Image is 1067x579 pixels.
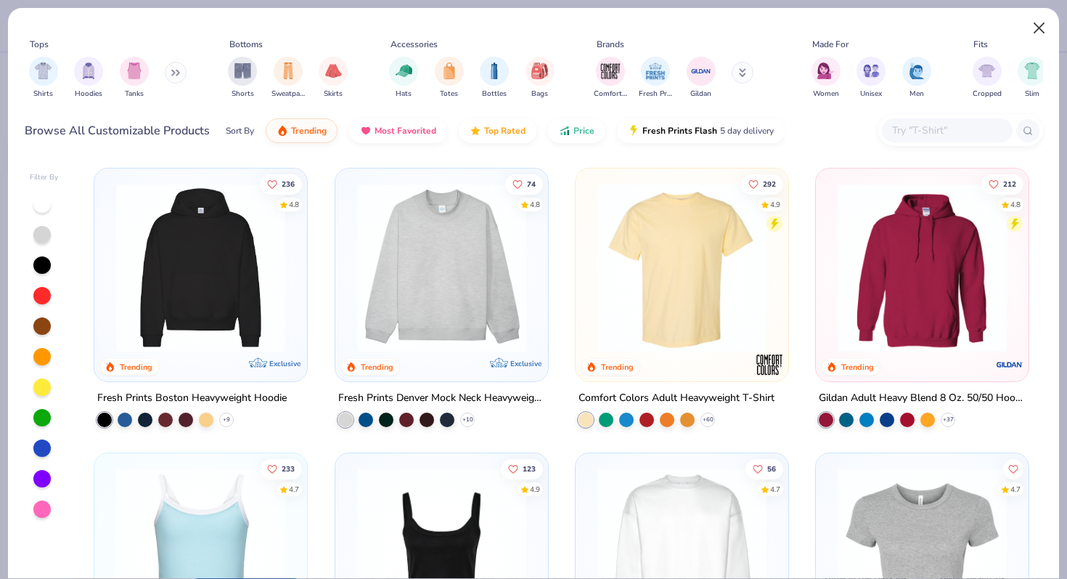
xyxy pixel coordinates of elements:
img: a90f7c54-8796-4cb2-9d6e-4e9644cfe0fe [533,183,717,352]
div: Fresh Prints Boston Heavyweight Hoodie [97,389,287,408]
span: Tanks [125,89,144,100]
div: Fresh Prints Denver Mock Neck Heavyweight Sweatshirt [338,389,545,408]
span: 292 [763,180,776,187]
div: 4.7 [770,485,780,495]
span: Comfort Colors [594,89,627,100]
div: 4.8 [529,199,539,210]
button: Like [981,174,1023,194]
div: filter for Cropped [973,57,1002,100]
button: filter button [120,57,149,100]
button: filter button [639,57,672,100]
div: filter for Men [902,57,931,100]
button: filter button [29,57,58,100]
div: Made For [812,38,849,51]
img: Slim Image [1024,62,1040,79]
img: 029b8af0-80e6-406f-9fdc-fdf898547912 [590,183,774,352]
img: Hoodies Image [81,62,97,79]
div: Tops [30,38,49,51]
span: Shorts [232,89,254,100]
span: Bags [531,89,548,100]
div: filter for Totes [435,57,464,100]
div: filter for Fresh Prints [639,57,672,100]
img: Totes Image [441,62,457,79]
div: filter for Hoodies [74,57,103,100]
div: 4.9 [770,199,780,210]
span: 236 [282,180,295,187]
img: Unisex Image [863,62,880,79]
img: Comfort Colors Image [600,60,621,82]
span: 56 [767,466,776,473]
div: filter for Hats [389,57,418,100]
input: Try "T-Shirt" [891,122,1002,139]
img: Cropped Image [978,62,995,79]
button: Like [260,174,302,194]
div: filter for Women [812,57,841,100]
button: filter button [74,57,103,100]
div: filter for Bags [526,57,555,100]
img: Shorts Image [234,62,251,79]
span: Exclusive [510,359,541,368]
button: filter button [480,57,509,100]
div: Browse All Customizable Products [25,122,210,139]
div: Gildan Adult Heavy Blend 8 Oz. 50/50 Hooded Sweatshirt [819,389,1026,408]
div: filter for Slim [1018,57,1047,100]
img: TopRated.gif [470,125,481,137]
span: 233 [282,466,295,473]
button: filter button [319,57,348,100]
img: Hats Image [396,62,412,79]
img: trending.gif [277,125,288,137]
div: 4.8 [1010,199,1021,210]
span: Slim [1025,89,1039,100]
div: Accessories [391,38,438,51]
span: Hats [396,89,412,100]
button: filter button [435,57,464,100]
span: Skirts [324,89,343,100]
span: Cropped [973,89,1002,100]
button: filter button [902,57,931,100]
div: filter for Comfort Colors [594,57,627,100]
button: filter button [526,57,555,100]
img: Gildan logo [995,350,1024,379]
div: filter for Shorts [228,57,257,100]
img: most_fav.gif [360,125,372,137]
button: filter button [228,57,257,100]
img: f5d85501-0dbb-4ee4-b115-c08fa3845d83 [350,183,533,352]
div: Bottoms [229,38,263,51]
span: Trending [291,125,327,137]
button: Trending [266,118,338,143]
div: 4.7 [289,485,299,495]
button: filter button [271,57,305,100]
span: Totes [440,89,458,100]
button: Price [548,118,605,143]
div: filter for Unisex [857,57,886,100]
div: 4.9 [529,485,539,495]
span: Unisex [860,89,882,100]
button: Like [260,459,302,479]
div: filter for Tanks [120,57,149,100]
button: Like [500,459,542,479]
img: e55d29c3-c55d-459c-bfd9-9b1c499ab3c6 [774,183,957,352]
span: + 10 [462,416,473,424]
div: filter for Gildan [687,57,716,100]
button: Top Rated [459,118,536,143]
span: 74 [526,180,535,187]
div: Sort By [226,124,254,137]
button: Like [504,174,542,194]
button: Like [745,459,783,479]
span: + 37 [943,416,954,424]
button: Like [1003,459,1023,479]
span: Most Favorited [375,125,436,137]
span: Fresh Prints Flash [642,125,717,137]
button: Close [1026,15,1053,42]
button: filter button [687,57,716,100]
button: filter button [812,57,841,100]
button: filter button [389,57,418,100]
img: 01756b78-01f6-4cc6-8d8a-3c30c1a0c8ac [830,183,1014,352]
button: Like [741,174,783,194]
span: Fresh Prints [639,89,672,100]
div: filter for Bottles [480,57,509,100]
span: 123 [522,466,535,473]
span: + 9 [223,416,230,424]
span: Top Rated [484,125,526,137]
span: Women [813,89,839,100]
